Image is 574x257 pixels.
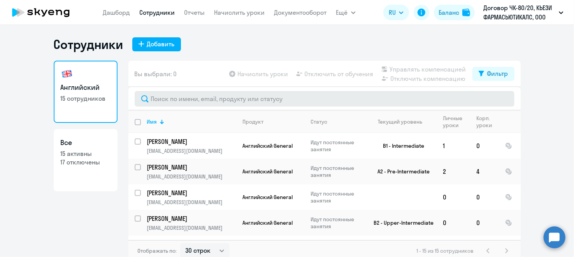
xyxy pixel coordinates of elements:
[483,3,556,22] p: Договор ЧК-80/20, КЬЕЗИ ФАРМАСЬЮТИКАЛС, ООО
[103,9,130,16] a: Дашборд
[147,214,235,223] p: [PERSON_NAME]
[147,199,236,206] p: [EMAIL_ADDRESS][DOMAIN_NAME]
[365,210,437,236] td: B2 - Upper-Intermediate
[61,82,111,93] h3: Английский
[147,163,236,171] a: [PERSON_NAME]
[54,37,123,52] h1: Сотрудники
[135,69,177,79] span: Вы выбрали: 0
[243,142,293,149] span: Английский General
[443,115,470,129] div: Личные уроки
[147,118,236,125] div: Имя
[61,149,111,158] p: 15 активны
[214,9,265,16] a: Начислить уроки
[479,3,567,22] button: Договор ЧК-80/20, КЬЕЗИ ФАРМАСЬЮТИКАЛС, ООО
[147,147,236,154] p: [EMAIL_ADDRESS][DOMAIN_NAME]
[470,133,499,159] td: 0
[434,5,475,20] button: Балансbalance
[147,39,175,49] div: Добавить
[470,184,499,210] td: 0
[383,5,409,20] button: RU
[243,168,293,175] span: Английский General
[243,118,304,125] div: Продукт
[147,118,157,125] div: Имя
[132,37,181,51] button: Добавить
[147,189,235,197] p: [PERSON_NAME]
[437,210,470,236] td: 0
[243,219,293,226] span: Английский General
[274,9,327,16] a: Документооборот
[147,214,236,223] a: [PERSON_NAME]
[371,118,437,125] div: Текущий уровень
[140,9,175,16] a: Сотрудники
[336,5,356,20] button: Ещё
[487,69,508,78] div: Фильтр
[311,190,364,204] p: Идут постоянные занятия
[439,8,459,17] div: Баланс
[147,137,235,146] p: [PERSON_NAME]
[243,194,293,201] span: Английский General
[54,61,118,123] a: Английский15 сотрудников
[138,247,177,254] span: Отображать по:
[61,158,111,166] p: 17 отключены
[470,159,499,184] td: 4
[184,9,205,16] a: Отчеты
[147,163,235,171] p: [PERSON_NAME]
[389,8,396,17] span: RU
[61,68,73,80] img: english
[61,94,111,103] p: 15 сотрудников
[365,159,437,184] td: A2 - Pre-Intermediate
[477,115,499,129] div: Корп. уроки
[462,9,470,16] img: balance
[365,133,437,159] td: B1 - Intermediate
[147,137,236,146] a: [PERSON_NAME]
[147,224,236,231] p: [EMAIL_ADDRESS][DOMAIN_NAME]
[135,91,514,107] input: Поиск по имени, email, продукту или статусу
[470,210,499,236] td: 0
[417,247,474,254] span: 1 - 15 из 15 сотрудников
[243,118,264,125] div: Продукт
[437,184,470,210] td: 0
[147,189,236,197] a: [PERSON_NAME]
[336,8,348,17] span: Ещё
[311,216,364,230] p: Идут постоянные занятия
[54,129,118,191] a: Все15 активны17 отключены
[147,173,236,180] p: [EMAIL_ADDRESS][DOMAIN_NAME]
[311,118,328,125] div: Статус
[378,118,422,125] div: Текущий уровень
[472,67,514,81] button: Фильтр
[437,133,470,159] td: 1
[443,115,463,129] div: Личные уроки
[311,118,364,125] div: Статус
[437,159,470,184] td: 2
[477,115,492,129] div: Корп. уроки
[311,164,364,178] p: Идут постоянные занятия
[311,139,364,153] p: Идут постоянные занятия
[61,138,111,148] h3: Все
